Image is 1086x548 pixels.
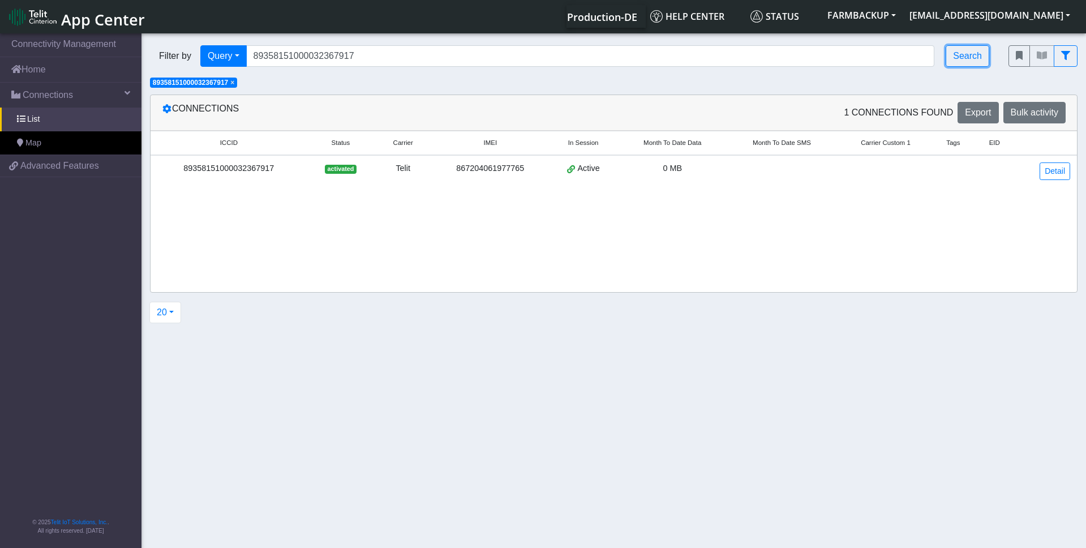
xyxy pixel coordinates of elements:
input: Search... [246,45,935,67]
a: App Center [9,5,143,29]
img: logo-telit-cinterion-gw-new.png [9,8,57,26]
span: 89358151000032367917 [153,79,228,87]
span: Help center [650,10,724,23]
span: activated [325,165,356,174]
span: Filter by [150,49,200,63]
button: 20 [149,302,181,323]
img: knowledge.svg [650,10,663,23]
span: × [230,79,234,87]
a: Telit IoT Solutions, Inc. [51,519,108,525]
span: Carrier [393,138,413,148]
button: [EMAIL_ADDRESS][DOMAIN_NAME] [903,5,1077,25]
span: Carrier Custom 1 [861,138,911,148]
a: Detail [1040,162,1070,180]
div: Telit [381,162,425,175]
span: IMEI [483,138,497,148]
span: Month To Date SMS [753,138,811,148]
span: Active [578,162,600,175]
button: Query [200,45,247,67]
span: Map [25,137,41,149]
span: Month To Date Data [643,138,701,148]
span: Advanced Features [20,159,99,173]
span: Status [332,138,350,148]
a: Help center [646,5,746,28]
button: Bulk activity [1003,102,1066,123]
span: Bulk activity [1011,108,1058,117]
img: status.svg [750,10,763,23]
span: EID [989,138,1000,148]
span: ICCID [220,138,238,148]
span: Export [965,108,991,117]
button: Close [230,79,234,86]
div: 867204061977765 [439,162,542,175]
span: Status [750,10,799,23]
span: App Center [61,9,145,30]
a: Status [746,5,821,28]
span: Tags [946,138,960,148]
a: Your current platform instance [566,5,637,28]
div: 89358151000032367917 [157,162,301,175]
span: 1 Connections found [844,106,953,119]
span: List [27,113,40,126]
span: In Session [568,138,599,148]
button: Search [946,45,989,67]
span: Production-DE [567,10,637,24]
span: Connections [23,88,73,102]
div: Connections [153,102,614,123]
button: Export [958,102,998,123]
button: FARMBACKUP [821,5,903,25]
div: fitlers menu [1008,45,1078,67]
span: 0 MB [663,164,682,173]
